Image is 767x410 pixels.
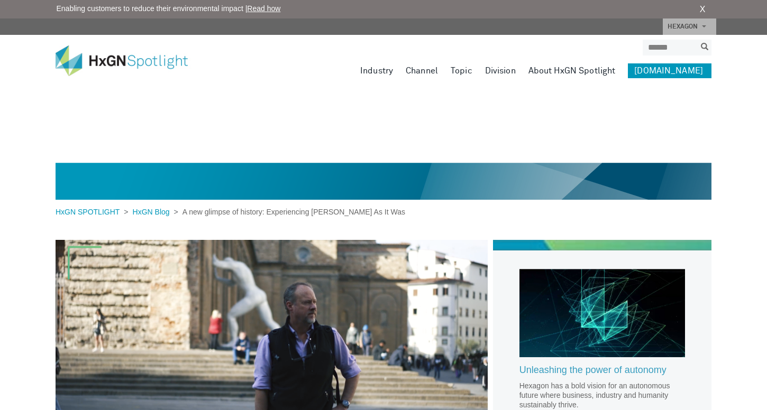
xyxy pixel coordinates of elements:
[519,365,685,381] a: Unleashing the power of autonomy
[56,207,405,218] div: > >
[129,208,174,216] a: HxGN Blog
[519,381,685,409] p: Hexagon has a bold vision for an autonomous future where business, industry and humanity sustaina...
[360,63,393,78] a: Industry
[700,3,706,16] a: X
[485,63,516,78] a: Division
[663,18,716,35] a: HEXAGON
[56,208,124,216] a: HxGN SPOTLIGHT
[451,63,472,78] a: Topic
[628,63,711,78] a: [DOMAIN_NAME]
[528,63,616,78] a: About HxGN Spotlight
[519,269,685,358] img: Hexagon_CorpVideo_Pod_RR_2.jpg
[56,45,204,76] img: HxGN Spotlight
[406,63,438,78] a: Channel
[247,4,280,13] a: Read how
[178,208,405,216] span: A new glimpse of history: Experiencing [PERSON_NAME] As It Was
[57,3,281,14] span: Enabling customers to reduce their environmental impact |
